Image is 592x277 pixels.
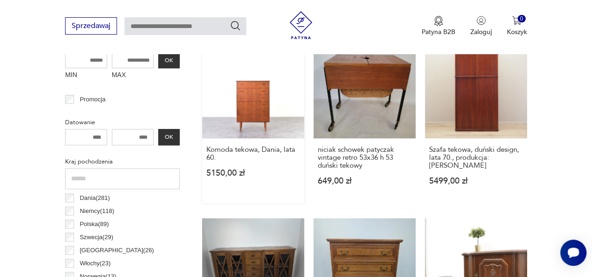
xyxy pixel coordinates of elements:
button: Sprzedawaj [65,17,117,35]
h3: Komoda tekowa, Dania, lata 60. [206,146,300,162]
a: Komoda tekowa, Dania, lata 60.Komoda tekowa, Dania, lata 60.5150,00 zł [202,36,304,203]
p: [GEOGRAPHIC_DATA] ( 26 ) [80,245,153,256]
button: Zaloguj [470,16,492,36]
p: Koszyk [507,28,527,36]
a: Szafa tekowa, duński design, lata 70., produkcja: DaniaSzafa tekowa, duński design, lata 70., pro... [425,36,527,203]
img: Ikona medalu [434,16,443,26]
h3: Szafa tekowa, duński design, lata 70., produkcja: [PERSON_NAME] [429,146,523,170]
p: Patyna B2B [422,28,455,36]
p: Niemcy ( 118 ) [80,206,114,216]
label: MIN [65,68,107,83]
p: Włochy ( 23 ) [80,258,110,269]
p: Datowanie [65,117,180,128]
h3: niciak schowek patyczak vintage retro 53x36 h 53 duński tekowy [318,146,411,170]
iframe: Smartsupp widget button [560,240,586,266]
p: 5499,00 zł [429,177,523,185]
p: Dania ( 281 ) [80,193,110,203]
p: 649,00 zł [318,177,411,185]
button: 0Koszyk [507,16,527,36]
a: Ikona medaluPatyna B2B [422,16,455,36]
label: MAX [112,68,154,83]
p: Szwecja ( 29 ) [80,232,113,242]
a: Sprzedawaj [65,23,117,30]
button: OK [158,52,180,68]
button: Patyna B2B [422,16,455,36]
img: Ikona koszyka [512,16,521,25]
p: Polska ( 89 ) [80,219,109,229]
img: Patyna - sklep z meblami i dekoracjami vintage [287,11,315,39]
p: 5150,00 zł [206,169,300,177]
p: Promocja [80,94,105,105]
button: Szukaj [230,20,241,31]
img: Ikonka użytkownika [476,16,486,25]
p: Kraj pochodzenia [65,156,180,167]
button: OK [158,129,180,145]
div: 0 [518,15,526,23]
a: niciak schowek patyczak vintage retro 53x36 h 53 duński tekowyniciak schowek patyczak vintage ret... [314,36,416,203]
p: Zaloguj [470,28,492,36]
